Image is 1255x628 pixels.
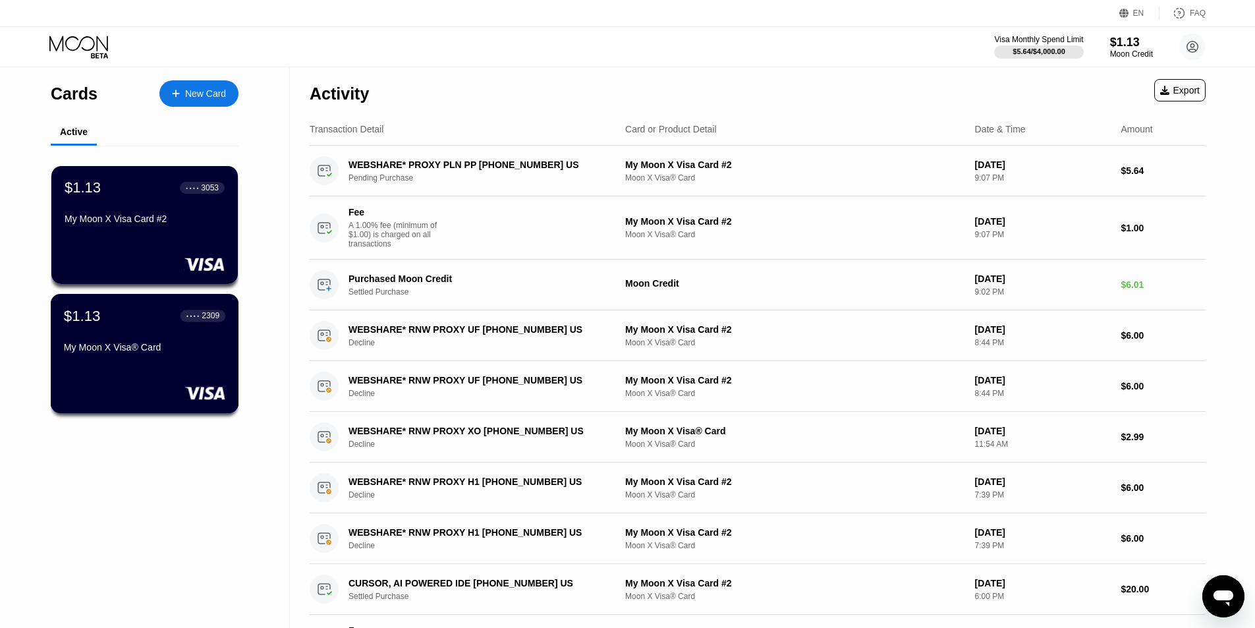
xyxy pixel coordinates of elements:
[349,287,623,297] div: Settled Purchase
[1119,7,1159,20] div: EN
[625,527,964,538] div: My Moon X Visa Card #2
[625,389,964,398] div: Moon X Visa® Card
[310,564,1206,615] div: CURSOR, AI POWERED IDE [PHONE_NUMBER] USSettled PurchaseMy Moon X Visa Card #2Moon X Visa® Card[D...
[64,342,225,353] div: My Moon X Visa® Card
[625,375,964,385] div: My Moon X Visa Card #2
[310,361,1206,412] div: WEBSHARE* RNW PROXY UF [PHONE_NUMBER] USDeclineMy Moon X Visa Card #2Moon X Visa® Card[DATE]8:44 ...
[349,159,604,170] div: WEBSHARE* PROXY PLN PP [PHONE_NUMBER] US
[349,324,604,335] div: WEBSHARE* RNW PROXY UF [PHONE_NUMBER] US
[1110,36,1153,49] div: $1.13
[349,273,604,284] div: Purchased Moon Credit
[975,273,1111,284] div: [DATE]
[975,490,1111,500] div: 7:39 PM
[159,80,238,107] div: New Card
[994,35,1083,59] div: Visa Monthly Spend Limit$5.64/$4,000.00
[349,221,447,248] div: A 1.00% fee (minimum of $1.00) is charged on all transactions
[625,230,964,239] div: Moon X Visa® Card
[625,578,964,588] div: My Moon X Visa Card #2
[349,375,604,385] div: WEBSHARE* RNW PROXY UF [PHONE_NUMBER] US
[349,207,441,217] div: Fee
[975,375,1111,385] div: [DATE]
[625,338,964,347] div: Moon X Visa® Card
[975,216,1111,227] div: [DATE]
[975,592,1111,601] div: 6:00 PM
[1013,47,1065,55] div: $5.64 / $4,000.00
[975,476,1111,487] div: [DATE]
[1154,79,1206,101] div: Export
[625,426,964,436] div: My Moon X Visa® Card
[975,230,1111,239] div: 9:07 PM
[1121,124,1152,134] div: Amount
[625,440,964,449] div: Moon X Visa® Card
[1121,432,1206,442] div: $2.99
[349,173,623,183] div: Pending Purchase
[310,84,369,103] div: Activity
[65,179,101,196] div: $1.13
[625,216,964,227] div: My Moon X Visa Card #2
[625,490,964,500] div: Moon X Visa® Card
[625,592,964,601] div: Moon X Visa® Card
[310,196,1206,260] div: FeeA 1.00% fee (minimum of $1.00) is charged on all transactionsMy Moon X Visa Card #2Moon X Visa...
[625,476,964,487] div: My Moon X Visa Card #2
[202,311,219,320] div: 2309
[625,173,964,183] div: Moon X Visa® Card
[1121,279,1206,290] div: $6.01
[310,513,1206,564] div: WEBSHARE* RNW PROXY H1 [PHONE_NUMBER] USDeclineMy Moon X Visa Card #2Moon X Visa® Card[DATE]7:39 ...
[625,278,964,289] div: Moon Credit
[310,124,383,134] div: Transaction Detail
[310,310,1206,361] div: WEBSHARE* RNW PROXY UF [PHONE_NUMBER] USDeclineMy Moon X Visa Card #2Moon X Visa® Card[DATE]8:44 ...
[975,578,1111,588] div: [DATE]
[60,127,88,137] div: Active
[1159,7,1206,20] div: FAQ
[349,476,604,487] div: WEBSHARE* RNW PROXY H1 [PHONE_NUMBER] US
[975,440,1111,449] div: 11:54 AM
[310,463,1206,513] div: WEBSHARE* RNW PROXY H1 [PHONE_NUMBER] USDeclineMy Moon X Visa Card #2Moon X Visa® Card[DATE]7:39 ...
[994,35,1083,44] div: Visa Monthly Spend Limit
[201,183,219,192] div: 3053
[975,287,1111,297] div: 9:02 PM
[186,186,199,190] div: ● ● ● ●
[349,592,623,601] div: Settled Purchase
[1121,533,1206,544] div: $6.00
[185,88,226,100] div: New Card
[625,324,964,335] div: My Moon X Visa Card #2
[1121,165,1206,176] div: $5.64
[51,84,98,103] div: Cards
[1110,36,1153,59] div: $1.13Moon Credit
[349,338,623,347] div: Decline
[51,166,238,284] div: $1.13● ● ● ●3053My Moon X Visa Card #2
[1110,49,1153,59] div: Moon Credit
[975,124,1026,134] div: Date & Time
[1121,482,1206,493] div: $6.00
[1202,575,1244,617] iframe: Button to launch messaging window
[1121,223,1206,233] div: $1.00
[349,490,623,500] div: Decline
[51,295,238,413] div: $1.13● ● ● ●2309My Moon X Visa® Card
[349,541,623,550] div: Decline
[975,338,1111,347] div: 8:44 PM
[349,426,604,436] div: WEBSHARE* RNW PROXY XO [PHONE_NUMBER] US
[1160,85,1200,96] div: Export
[625,124,717,134] div: Card or Product Detail
[975,159,1111,170] div: [DATE]
[975,541,1111,550] div: 7:39 PM
[310,412,1206,463] div: WEBSHARE* RNW PROXY XO [PHONE_NUMBER] USDeclineMy Moon X Visa® CardMoon X Visa® Card[DATE]11:54 A...
[349,440,623,449] div: Decline
[975,426,1111,436] div: [DATE]
[625,541,964,550] div: Moon X Visa® Card
[1121,584,1206,594] div: $20.00
[975,173,1111,183] div: 9:07 PM
[349,527,604,538] div: WEBSHARE* RNW PROXY H1 [PHONE_NUMBER] US
[1121,381,1206,391] div: $6.00
[186,314,200,318] div: ● ● ● ●
[310,260,1206,310] div: Purchased Moon CreditSettled PurchaseMoon Credit[DATE]9:02 PM$6.01
[975,389,1111,398] div: 8:44 PM
[1133,9,1144,18] div: EN
[64,307,101,324] div: $1.13
[349,389,623,398] div: Decline
[310,146,1206,196] div: WEBSHARE* PROXY PLN PP [PHONE_NUMBER] USPending PurchaseMy Moon X Visa Card #2Moon X Visa® Card[D...
[349,578,604,588] div: CURSOR, AI POWERED IDE [PHONE_NUMBER] US
[975,527,1111,538] div: [DATE]
[1121,330,1206,341] div: $6.00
